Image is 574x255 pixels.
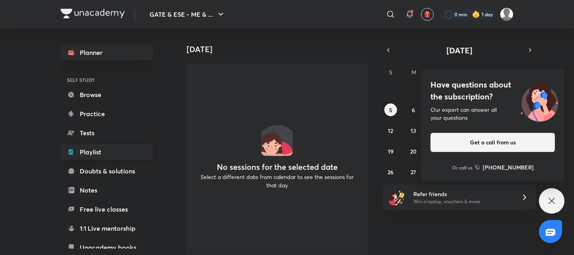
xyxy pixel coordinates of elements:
[413,198,511,205] p: Win a laptop, vouchers & more
[187,45,374,54] h4: [DATE]
[61,163,153,179] a: Doubts & solutions
[61,125,153,141] a: Tests
[483,163,534,171] h6: [PHONE_NUMBER]
[480,68,484,76] abbr: Thursday
[61,87,153,103] a: Browse
[411,168,416,176] abbr: October 27, 2025
[503,68,507,76] abbr: Friday
[475,163,534,171] a: [PHONE_NUMBER]
[388,127,393,134] abbr: October 12, 2025
[61,220,153,236] a: 1:1 Live mentorship
[384,165,397,178] button: October 26, 2025
[61,73,153,87] h6: SELF STUDY
[387,168,393,176] abbr: October 26, 2025
[196,173,358,189] p: Select a different date from calendar to see the sessions for that day
[431,133,555,152] button: Get a call from us
[435,68,438,76] abbr: Tuesday
[421,8,434,21] button: avatar
[389,189,405,205] img: referral
[407,103,420,116] button: October 6, 2025
[431,106,555,122] div: Our expert can answer all your questions
[61,45,153,60] a: Planner
[384,145,397,158] button: October 19, 2025
[61,106,153,122] a: Practice
[413,190,511,198] h6: Refer friends
[407,124,420,137] button: October 13, 2025
[452,164,472,171] p: Or call us
[424,11,431,18] img: avatar
[394,45,525,56] button: [DATE]
[407,165,420,178] button: October 27, 2025
[145,6,230,22] button: GATE & ESE - ME & ...
[526,68,529,76] abbr: Saturday
[472,10,480,18] img: streak
[61,9,125,20] a: Company Logo
[261,124,293,156] img: No events
[500,8,513,21] img: Manasi Raut
[389,68,392,76] abbr: Sunday
[61,182,153,198] a: Notes
[61,144,153,160] a: Playlist
[407,145,420,158] button: October 20, 2025
[431,79,555,103] h4: Have questions about the subscription?
[412,106,415,114] abbr: October 6, 2025
[389,106,392,114] abbr: October 5, 2025
[410,148,417,155] abbr: October 20, 2025
[411,68,416,76] abbr: Monday
[384,103,397,116] button: October 5, 2025
[446,45,472,56] span: [DATE]
[514,79,564,122] img: ttu_illustration_new.svg
[384,124,397,137] button: October 12, 2025
[388,148,393,155] abbr: October 19, 2025
[411,127,416,134] abbr: October 13, 2025
[217,162,338,172] h4: No sessions for the selected date
[457,68,463,76] abbr: Wednesday
[61,201,153,217] a: Free live classes
[61,9,125,18] img: Company Logo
